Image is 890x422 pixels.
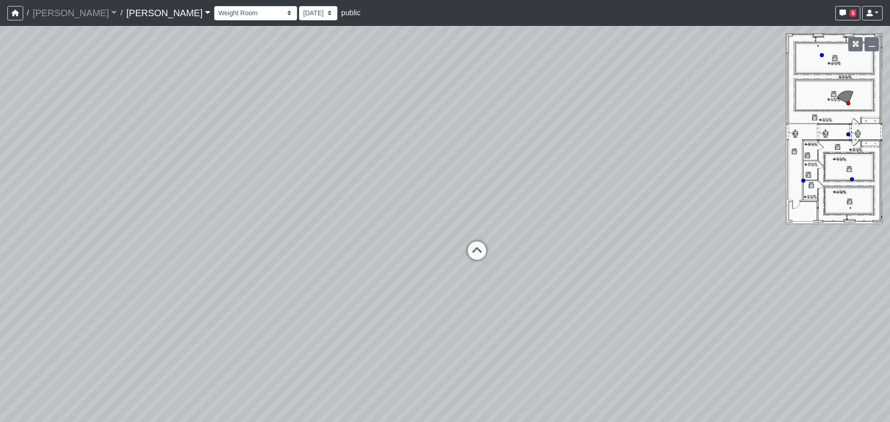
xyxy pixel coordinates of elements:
span: / [117,4,126,22]
span: public [341,9,361,17]
span: 5 [850,9,856,17]
iframe: Ybug feedback widget [7,403,62,422]
span: / [23,4,32,22]
a: [PERSON_NAME] [32,4,117,22]
button: 5 [835,6,860,20]
a: [PERSON_NAME] [126,4,210,22]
